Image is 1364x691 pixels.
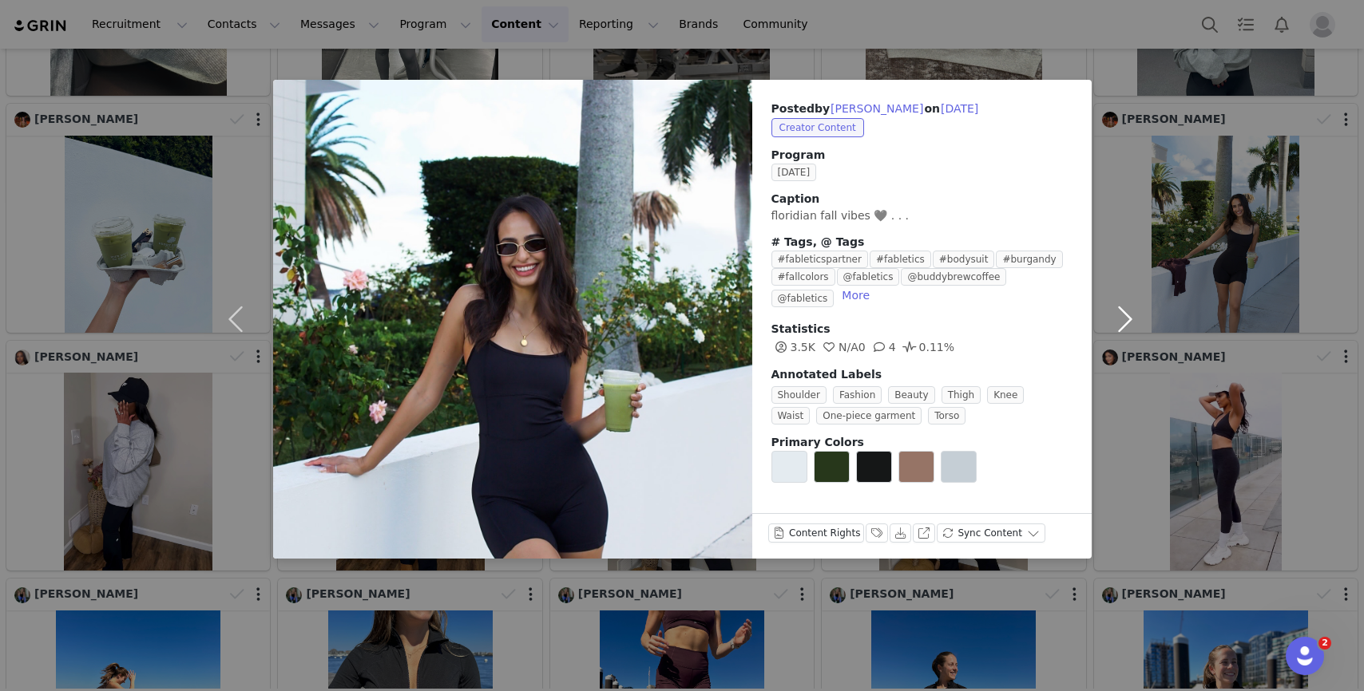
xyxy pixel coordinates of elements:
[940,99,979,118] button: [DATE]
[830,99,924,118] button: [PERSON_NAME]
[819,341,866,353] span: 0
[819,341,858,353] span: N/A
[771,209,910,222] span: floridian fall vibes 🖤 . . .
[888,386,934,404] span: Beauty
[815,102,924,115] span: by
[816,407,922,424] span: One-piece garment
[833,386,882,404] span: Fashion
[937,523,1045,543] button: Sync Content
[1286,637,1324,675] iframe: Intercom live chat
[771,102,980,115] span: Posted on
[771,436,864,448] span: Primary Colors
[771,341,815,353] span: 3.5K
[771,386,827,404] span: Shoulder
[768,523,865,543] button: Content Rights
[771,407,811,424] span: Waist
[771,322,831,335] span: Statistics
[900,341,954,353] span: 0.11%
[928,407,966,424] span: Torso
[771,192,820,205] span: Caption
[771,368,882,381] span: Annotated Labels
[771,251,868,268] span: #fableticspartner
[837,268,900,286] span: @fabletics
[1318,637,1331,650] span: 2
[771,147,1073,164] span: Program
[771,164,817,181] span: [DATE]
[870,341,896,353] span: 4
[901,268,1006,286] span: @buddybrewcoffee
[835,286,876,305] button: More
[987,386,1024,404] span: Knee
[933,251,995,268] span: #bodysuit
[771,235,865,248] span: # Tags, @ Tags
[996,251,1062,268] span: #burgandy
[771,290,835,307] span: @fabletics
[942,386,981,404] span: Thigh
[870,251,931,268] span: #fabletics
[771,268,835,286] span: #fallcolors
[771,118,864,137] span: Creator Content
[771,165,823,178] a: [DATE]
